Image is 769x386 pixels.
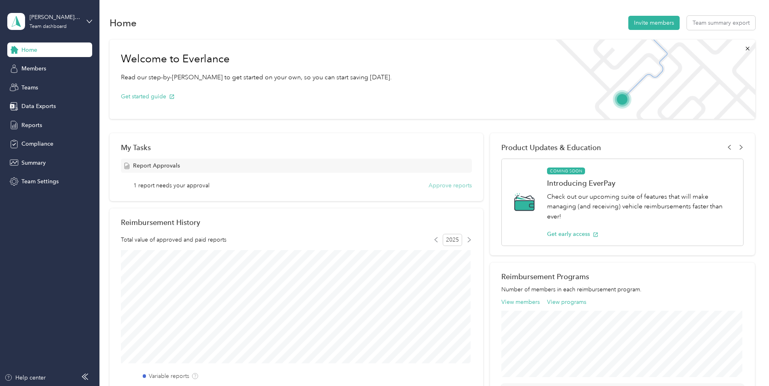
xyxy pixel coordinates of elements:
button: Help center [4,373,46,382]
h1: Home [110,19,137,27]
span: Compliance [21,140,53,148]
label: Variable reports [149,372,189,380]
span: Report Approvals [133,161,180,170]
span: Product Updates & Education [501,143,601,152]
span: 1 report needs your approval [133,181,209,190]
div: [PERSON_NAME] Approved [30,13,80,21]
button: Invite members [628,16,680,30]
span: Summary [21,159,46,167]
span: Team Settings [21,177,59,186]
span: Total value of approved and paid reports [121,235,226,244]
div: Team dashboard [30,24,67,29]
p: Number of members in each reimbursement program. [501,285,744,294]
button: Team summary export [687,16,755,30]
span: COMING SOON [547,168,585,175]
p: Check out our upcoming suite of features that will make managing (and receiving) vehicle reimburs... [547,192,735,222]
iframe: Everlance-gr Chat Button Frame [724,341,769,386]
h2: Reimbursement History [121,218,200,227]
span: Reports [21,121,42,129]
span: 2025 [443,234,462,246]
button: Approve reports [429,181,472,190]
button: Get started guide [121,92,175,101]
span: Data Exports [21,102,56,110]
div: My Tasks [121,143,472,152]
h2: Reimbursement Programs [501,272,744,281]
button: View members [501,298,540,306]
p: Read our step-by-[PERSON_NAME] to get started on your own, so you can start saving [DATE]. [121,72,392,83]
button: View programs [547,298,586,306]
button: Get early access [547,230,598,238]
h1: Introducing EverPay [547,179,735,187]
h1: Welcome to Everlance [121,53,392,66]
span: Teams [21,83,38,92]
span: Home [21,46,37,54]
span: Members [21,64,46,73]
img: Welcome to everlance [547,40,755,119]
